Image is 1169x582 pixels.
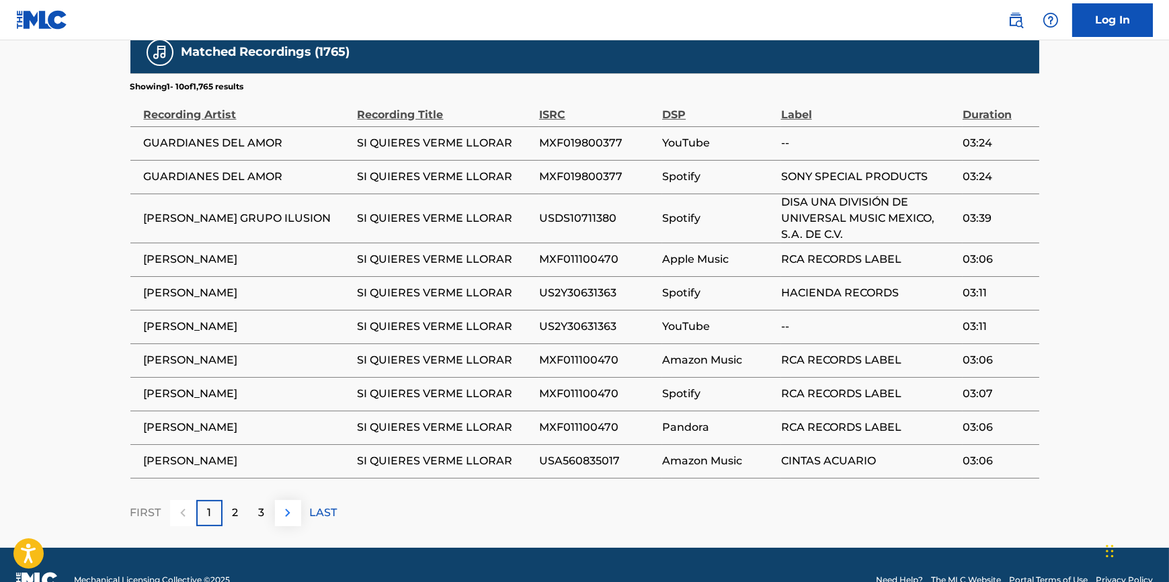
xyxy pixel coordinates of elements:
div: Help [1037,7,1064,34]
span: SI QUIERES VERME LLORAR [358,210,532,226]
span: RCA RECORDS LABEL [781,251,956,267]
span: SONY SPECIAL PRODUCTS [781,169,956,185]
img: search [1008,12,1024,28]
span: RCA RECORDS LABEL [781,419,956,435]
span: RCA RECORDS LABEL [781,386,956,402]
span: [PERSON_NAME] [144,386,351,402]
span: MXF011100470 [539,419,655,435]
p: Showing 1 - 10 of 1,765 results [130,81,244,93]
span: 03:06 [963,251,1033,267]
span: MXF011100470 [539,386,655,402]
span: Spotify [662,386,774,402]
div: Recording Title [358,93,532,123]
span: [PERSON_NAME] [144,285,351,301]
div: Duration [963,93,1033,123]
span: SI QUIERES VERME LLORAR [358,386,532,402]
span: SI QUIERES VERME LLORAR [358,453,532,469]
span: DISA UNA DIVISIÓN DE UNIVERSAL MUSIC MEXICO, S.A. DE C.V. [781,194,956,243]
span: SI QUIERES VERME LLORAR [358,251,532,267]
span: MXF019800377 [539,135,655,151]
span: MXF011100470 [539,352,655,368]
span: 03:06 [963,419,1033,435]
span: -- [781,135,956,151]
img: Matched Recordings [152,44,168,60]
p: 3 [259,505,265,521]
span: GUARDIANES DEL AMOR [144,169,351,185]
span: GUARDIANES DEL AMOR [144,135,351,151]
span: [PERSON_NAME] [144,453,351,469]
span: SI QUIERES VERME LLORAR [358,285,532,301]
h5: Matched Recordings (1765) [182,44,350,60]
span: Apple Music [662,251,774,267]
span: HACIENDA RECORDS [781,285,956,301]
span: US2Y30631363 [539,319,655,335]
a: Public Search [1002,7,1029,34]
img: help [1043,12,1059,28]
span: 03:06 [963,352,1033,368]
span: SI QUIERES VERME LLORAR [358,352,532,368]
span: RCA RECORDS LABEL [781,352,956,368]
span: [PERSON_NAME] [144,319,351,335]
span: USDS10711380 [539,210,655,226]
span: [PERSON_NAME] [144,251,351,267]
p: 2 [233,505,239,521]
a: Log In [1072,3,1153,37]
span: SI QUIERES VERME LLORAR [358,419,532,435]
img: MLC Logo [16,10,68,30]
span: [PERSON_NAME] GRUPO ILUSION [144,210,351,226]
span: MXF019800377 [539,169,655,185]
div: Drag [1106,531,1114,571]
span: 03:24 [963,169,1033,185]
p: 1 [207,505,211,521]
span: 03:24 [963,135,1033,151]
span: Spotify [662,210,774,226]
span: YouTube [662,319,774,335]
span: SI QUIERES VERME LLORAR [358,169,532,185]
span: 03:06 [963,453,1033,469]
iframe: Chat Widget [1102,517,1169,582]
div: ISRC [539,93,655,123]
div: Recording Artist [144,93,351,123]
span: [PERSON_NAME] [144,419,351,435]
span: SI QUIERES VERME LLORAR [358,135,532,151]
span: CINTAS ACUARIO [781,453,956,469]
span: -- [781,319,956,335]
span: Spotify [662,169,774,185]
span: US2Y30631363 [539,285,655,301]
span: 03:11 [963,285,1033,301]
div: DSP [662,93,774,123]
span: 03:11 [963,319,1033,335]
div: Label [781,93,956,123]
span: Pandora [662,419,774,435]
span: MXF011100470 [539,251,655,267]
span: [PERSON_NAME] [144,352,351,368]
span: Amazon Music [662,453,774,469]
span: Amazon Music [662,352,774,368]
span: SI QUIERES VERME LLORAR [358,319,532,335]
p: FIRST [130,505,161,521]
span: Spotify [662,285,774,301]
img: right [280,505,296,521]
span: USA560835017 [539,453,655,469]
span: 03:07 [963,386,1033,402]
span: YouTube [662,135,774,151]
span: 03:39 [963,210,1033,226]
p: LAST [310,505,337,521]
